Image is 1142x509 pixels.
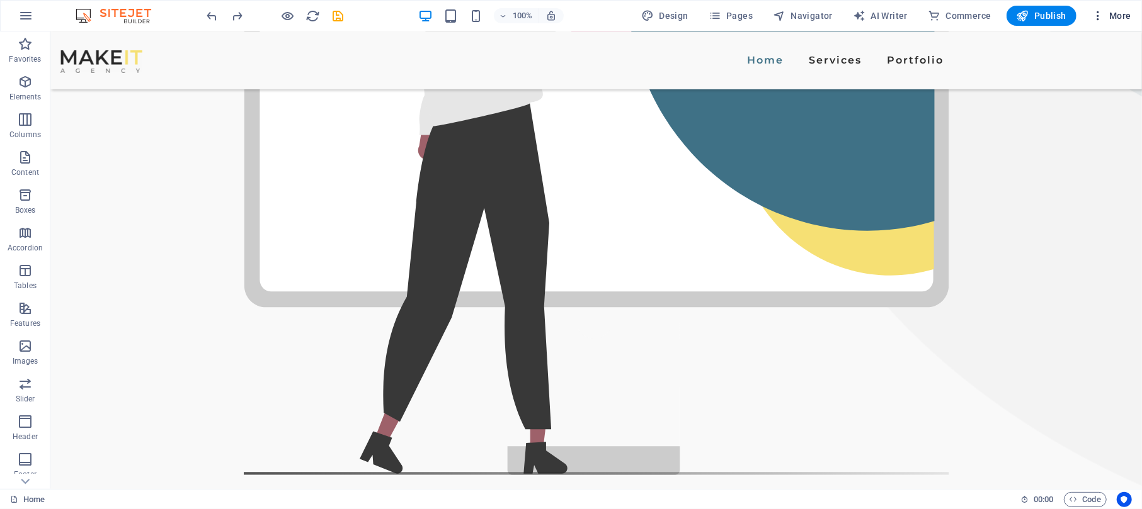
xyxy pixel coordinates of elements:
[636,6,694,26] button: Design
[1092,9,1131,22] span: More
[10,318,40,328] p: Features
[1087,6,1136,26] button: More
[13,432,38,442] p: Header
[853,9,908,22] span: AI Writer
[928,9,991,22] span: Commerce
[280,8,295,23] button: Click here to leave preview mode and continue editing
[709,9,753,22] span: Pages
[494,8,539,23] button: 100%
[1020,492,1054,507] h6: Session time
[9,130,41,140] p: Columns
[306,9,321,23] i: Reload page
[9,54,41,64] p: Favorites
[773,9,833,22] span: Navigator
[231,9,245,23] i: Redo: Duplicate elements (Ctrl+Y, ⌘+Y)
[72,8,167,23] img: Editor Logo
[1064,492,1107,507] button: Code
[10,492,45,507] a: Click to cancel selection. Double-click to open Pages
[9,92,42,102] p: Elements
[513,8,533,23] h6: 100%
[8,243,43,253] p: Accordion
[16,394,35,404] p: Slider
[1042,495,1044,504] span: :
[13,356,38,366] p: Images
[331,9,346,23] i: Save (Ctrl+S)
[331,8,346,23] button: save
[704,6,758,26] button: Pages
[923,6,996,26] button: Commerce
[636,6,694,26] div: Design (Ctrl+Alt+Y)
[1007,6,1076,26] button: Publish
[11,167,39,177] p: Content
[305,8,321,23] button: reload
[545,10,557,21] i: On resize automatically adjust zoom level to fit chosen device.
[1070,492,1101,507] span: Code
[14,469,37,479] p: Footer
[848,6,913,26] button: AI Writer
[15,205,36,215] p: Boxes
[1034,492,1053,507] span: 00 00
[230,8,245,23] button: redo
[1117,492,1132,507] button: Usercentrics
[14,281,37,291] p: Tables
[641,9,688,22] span: Design
[768,6,838,26] button: Navigator
[205,8,220,23] button: undo
[205,9,220,23] i: Undo: Duplicate elements (Ctrl+Z)
[1017,9,1066,22] span: Publish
